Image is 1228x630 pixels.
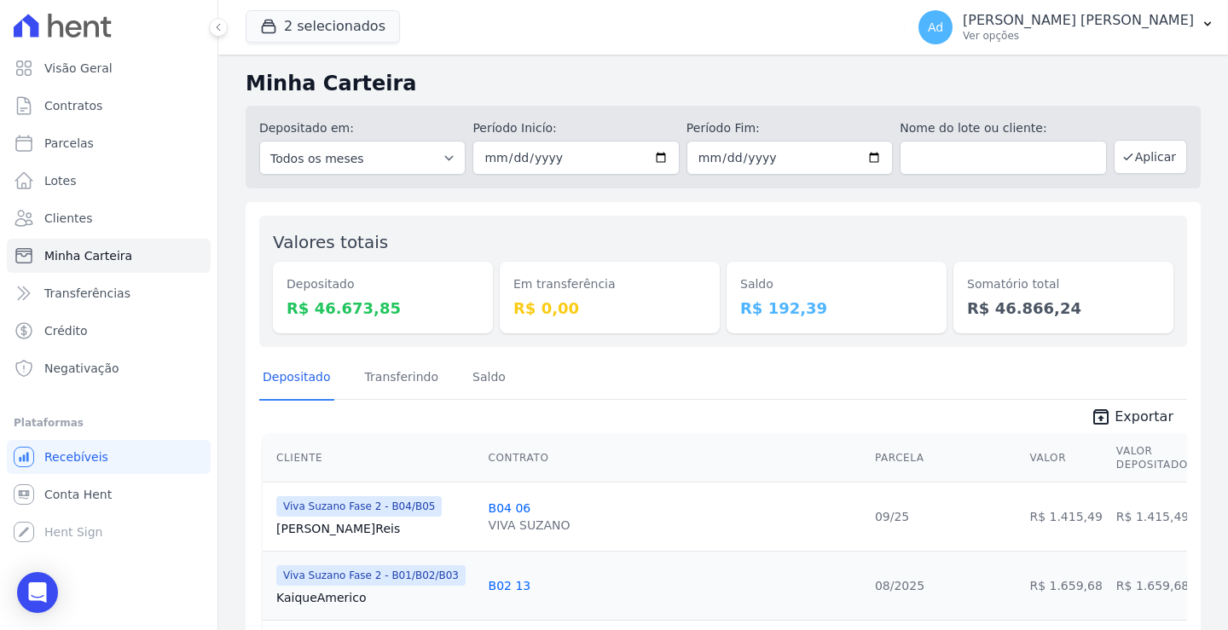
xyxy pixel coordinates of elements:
span: Negativação [44,360,119,377]
p: Ver opções [963,29,1194,43]
p: [PERSON_NAME] [PERSON_NAME] [963,12,1194,29]
button: Ad [PERSON_NAME] [PERSON_NAME] Ver opções [905,3,1228,51]
a: 08/2025 [875,579,924,592]
label: Nome do lote ou cliente: [900,119,1106,137]
button: 2 selecionados [246,10,400,43]
label: Período Inicío: [472,119,679,137]
span: Exportar [1115,407,1173,427]
th: Contrato [482,434,868,483]
button: Aplicar [1114,140,1187,174]
a: Recebíveis [7,440,211,474]
label: Valores totais [273,232,388,252]
i: unarchive [1091,407,1111,427]
span: Transferências [44,285,130,302]
a: Minha Carteira [7,239,211,273]
span: Parcelas [44,135,94,152]
th: Valor [1022,434,1109,483]
span: Recebíveis [44,448,108,465]
span: Clientes [44,210,92,227]
dd: R$ 0,00 [513,297,706,320]
a: Conta Hent [7,477,211,512]
th: Valor Depositado [1109,434,1196,483]
a: Contratos [7,89,211,123]
td: R$ 1.415,49 [1022,482,1109,551]
a: Lotes [7,164,211,198]
span: Contratos [44,97,102,114]
a: Saldo [469,356,509,401]
a: [PERSON_NAME]Reis [276,520,475,537]
dt: Depositado [287,275,479,293]
a: Transferindo [362,356,443,401]
dt: Saldo [740,275,933,293]
td: R$ 1.659,68 [1109,551,1196,620]
span: Crédito [44,322,88,339]
a: B04 06 [489,501,531,515]
dt: Em transferência [513,275,706,293]
dd: R$ 192,39 [740,297,933,320]
span: Viva Suzano Fase 2 - B04/B05 [276,496,442,517]
a: unarchive Exportar [1077,407,1187,431]
a: B02 13 [489,579,531,592]
a: Visão Geral [7,51,211,85]
td: R$ 1.415,49 [1109,482,1196,551]
div: Plataformas [14,413,204,433]
a: Clientes [7,201,211,235]
a: 09/25 [875,510,909,523]
div: Open Intercom Messenger [17,572,58,613]
h2: Minha Carteira [246,68,1201,99]
a: Depositado [259,356,334,401]
a: Parcelas [7,126,211,160]
span: Lotes [44,172,77,189]
label: Período Fim: [686,119,893,137]
th: Cliente [263,434,482,483]
span: Viva Suzano Fase 2 - B01/B02/B03 [276,565,466,586]
div: VIVA SUZANO [489,517,571,534]
a: Transferências [7,276,211,310]
a: KaiqueAmerico [276,589,475,606]
span: Minha Carteira [44,247,132,264]
td: R$ 1.659,68 [1022,551,1109,620]
span: Ad [928,21,943,33]
a: Crédito [7,314,211,348]
a: Negativação [7,351,211,385]
th: Parcela [868,434,1022,483]
label: Depositado em: [259,121,354,135]
dd: R$ 46.866,24 [967,297,1160,320]
span: Conta Hent [44,486,112,503]
span: Visão Geral [44,60,113,77]
dd: R$ 46.673,85 [287,297,479,320]
dt: Somatório total [967,275,1160,293]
